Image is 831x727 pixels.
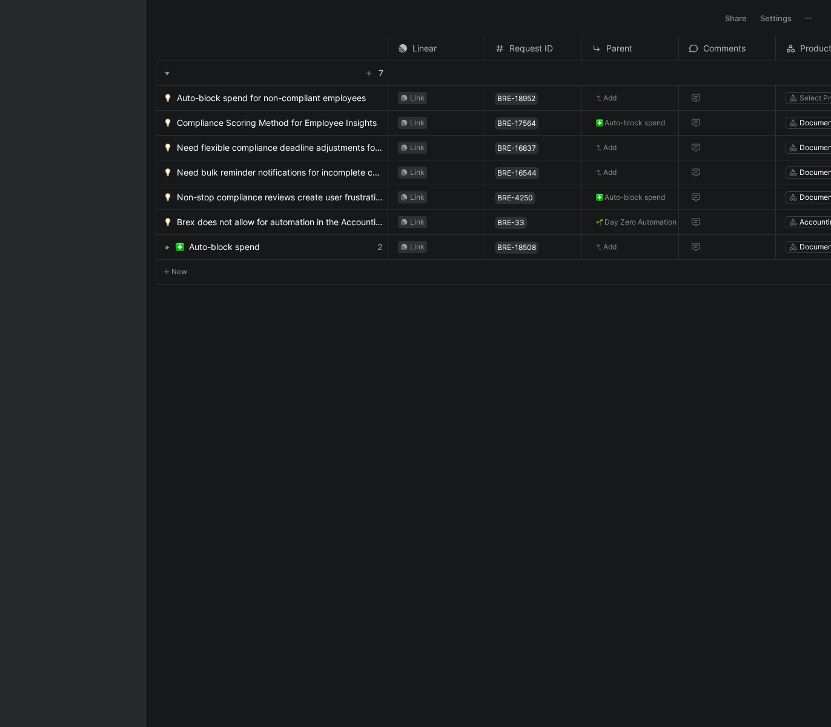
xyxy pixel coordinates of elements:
button: Add [592,165,621,180]
span: Auto-block spend for non-compliant employees [177,91,366,105]
button: New [159,265,191,279]
img: ❇️ [596,119,603,127]
span: Auto-block spend [604,192,665,202]
img: 💡 [164,193,172,202]
span: 2 [377,240,383,254]
a: ❇️Auto-block spend [176,240,375,254]
span: Need flexible compliance deadline adjustments for end-of-month accounting [177,140,383,155]
div: Link [410,142,425,154]
img: 💡 [164,218,172,226]
span: Compliance Scoring Method for Employee Insights [177,116,377,130]
button: Add [592,140,621,155]
img: ❇️ [176,243,184,251]
button: ❇️Auto-block spend [592,116,669,130]
button: BRE-18508 [495,242,538,254]
a: 💡Non-stop compliance reviews create user frustration [164,190,383,205]
img: ❇️ [596,194,603,201]
button: BRE-16837 [495,142,538,154]
img: 💡 [164,119,172,127]
div: Link [410,166,425,179]
span: Auto-block spend [189,240,260,254]
span: Request ID [509,41,553,56]
button: BRE-18952 [495,93,538,105]
div: Link [410,92,425,104]
img: 💡 [164,94,172,102]
button: Add [592,240,621,254]
span: Auto-block spend [604,118,665,128]
button: Share [720,10,752,27]
div: Link [410,191,425,203]
a: 💡Need bulk reminder notifications for incomplete compliance documentation [164,165,383,180]
span: Linear [412,41,437,56]
span: Brex does not allow for automation in the Accounting Workflow, meaning customers now need to manu... [177,215,383,229]
span: Non-stop compliance reviews create user frustration [177,190,383,205]
button: ❇️Auto-block spend [592,190,669,205]
div: Link [410,216,425,228]
button: BRE-16544 [495,167,539,179]
div: Link [410,117,425,129]
span: Comments [703,41,746,56]
button: BRE-17564 [495,117,538,130]
button: BRE-33 [495,217,527,229]
span: Need bulk reminder notifications for incomplete compliance documentation [177,165,383,180]
a: 💡Brex does not allow for automation in the Accounting Workflow, meaning customers now need to man... [164,215,383,229]
span: Day Zero Automation for Data Prep [604,217,723,227]
img: 🌱 [596,219,603,226]
button: BRE-4250 [495,192,535,204]
a: 💡Auto-block spend for non-compliant employees [164,91,383,105]
button: Add [592,91,621,105]
span: Parent [606,41,632,56]
span: 7 [379,66,383,81]
button: Settings [755,10,797,27]
img: 💡 [164,143,172,152]
button: 🌱Day Zero Automation for Data Prep [592,215,727,229]
a: 💡Compliance Scoring Method for Employee Insights [164,116,383,130]
img: 💡 [164,168,172,177]
div: Link [410,241,425,253]
a: 💡Need flexible compliance deadline adjustments for end-of-month accounting [164,140,383,155]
